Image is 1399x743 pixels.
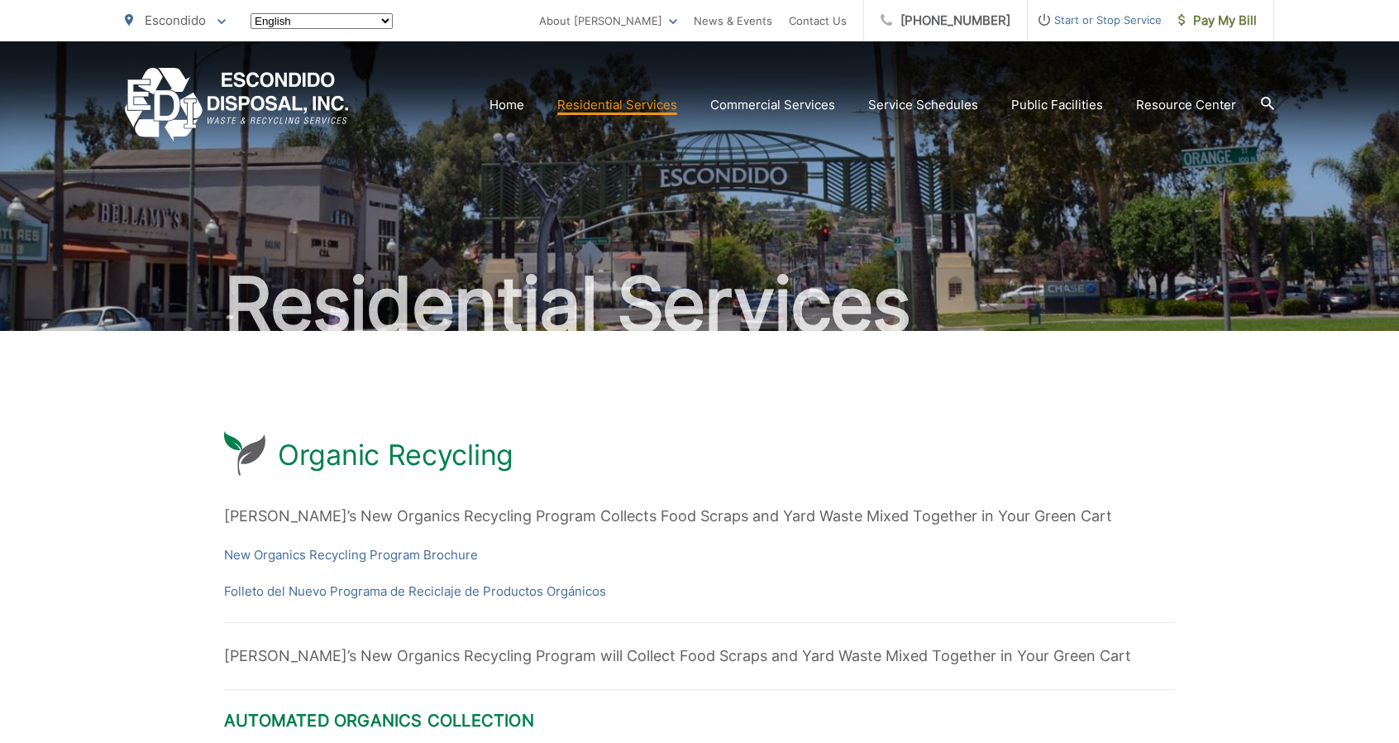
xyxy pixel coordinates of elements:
a: Service Schedules [868,95,978,115]
span: Pay My Bill [1178,11,1257,31]
p: [PERSON_NAME]’s New Organics Recycling Program Collects Food Scraps and Yard Waste Mixed Together... [224,504,1175,529]
a: Commercial Services [710,95,835,115]
a: Resource Center [1136,95,1236,115]
a: EDCD logo. Return to the homepage. [125,68,349,141]
a: Residential Services [557,95,677,115]
span: Escondido [145,12,206,28]
a: News & Events [694,11,772,31]
select: Select a language [251,13,393,29]
h2: Automated Organics Collection [224,711,1175,731]
h1: Organic Recycling [278,439,513,472]
a: Contact Us [789,11,847,31]
a: Folleto del Nuevo Programa de Reciclaje de Productos Orgánicos [224,582,606,602]
p: [PERSON_NAME]’s New Organics Recycling Program will Collect Food Scraps and Yard Waste Mixed Toge... [224,644,1175,669]
h2: Residential Services [125,263,1274,346]
a: About [PERSON_NAME] [539,11,677,31]
a: New Organics Recycling Program Brochure [224,545,478,565]
a: Public Facilities [1011,95,1103,115]
a: Home [489,95,524,115]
